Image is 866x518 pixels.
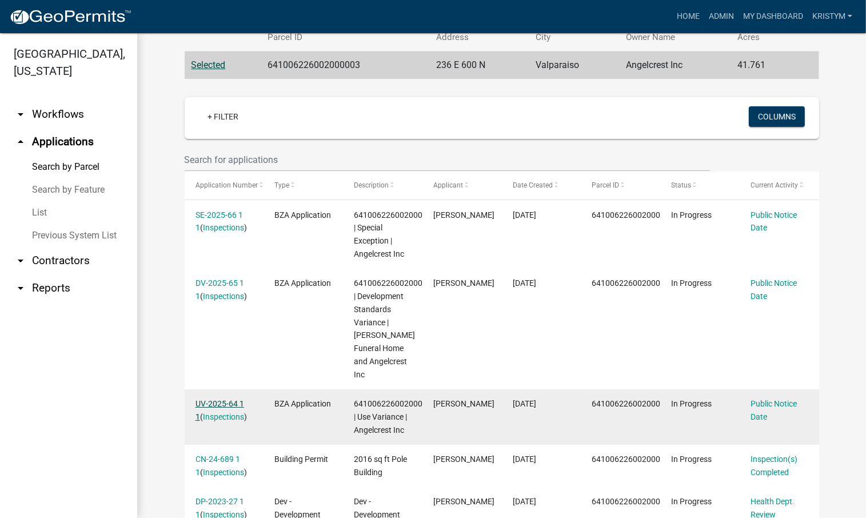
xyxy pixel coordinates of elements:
span: 641006226002000003 [592,399,674,408]
datatable-header-cell: Description [343,172,422,199]
span: 10/23/2023 [513,497,536,506]
span: In Progress [671,399,712,408]
a: Inspections [203,223,244,232]
span: 04/26/2024 [513,455,536,464]
datatable-header-cell: Current Activity [740,172,819,199]
input: Search for applications [185,148,711,172]
span: 2016 sq ft Pole Building [354,455,407,477]
span: Kristy Marasco [433,399,494,408]
span: 641006226002000003 [592,497,674,506]
datatable-header-cell: Parcel ID [581,172,660,199]
span: In Progress [671,210,712,220]
span: In Progress [671,455,712,464]
span: BZA Application [274,210,331,220]
i: arrow_drop_down [14,281,27,295]
span: 08/28/2025 [513,210,536,220]
datatable-header-cell: Type [264,172,343,199]
div: ( ) [195,397,253,424]
th: Acres [731,24,797,51]
span: Tami Evans [433,455,494,464]
span: Application Number [195,181,258,189]
a: Inspections [203,292,244,301]
span: Kristy Marasco [433,210,494,220]
span: 08/28/2025 [513,399,536,408]
a: SE-2025-66 1 1 [195,210,243,233]
datatable-header-cell: Status [660,172,740,199]
datatable-header-cell: Applicant [422,172,502,199]
td: 641006226002000003 [261,51,429,79]
a: UV-2025-64 1 1 [195,399,244,421]
a: Admin [704,6,739,27]
div: ( ) [195,453,253,479]
th: City [529,24,620,51]
td: 41.761 [731,51,797,79]
span: BZA Application [274,278,331,288]
span: Kristy Marasco [433,278,494,288]
th: Address [429,24,529,51]
span: Building Permit [274,455,328,464]
td: Valparaiso [529,51,620,79]
a: CN-24-689 1 1 [195,455,240,477]
span: Kristy Marasco [433,497,494,506]
span: 641006226002000003 [592,210,674,220]
th: Owner Name [620,24,731,51]
i: arrow_drop_down [14,107,27,121]
div: ( ) [195,209,253,235]
span: BZA Application [274,399,331,408]
a: DV-2025-65 1 1 [195,278,244,301]
a: Inspection(s) Completed [751,455,797,477]
span: 641006226002000003 | Special Exception | Angelcrest Inc [354,210,436,258]
span: 641006226002000003 [592,278,674,288]
a: KristyM [808,6,857,27]
button: Columns [749,106,805,127]
a: Inspections [203,412,244,421]
div: ( ) [195,277,253,303]
span: Current Activity [751,181,798,189]
span: In Progress [671,497,712,506]
span: 641006226002000003 | Development Standards Variance | Moeller Funeral Home and Angelcrest Inc [354,278,436,378]
span: Date Created [513,181,553,189]
span: Status [671,181,691,189]
a: Selected [191,59,226,70]
a: Public Notice Date [751,399,797,421]
a: Home [672,6,704,27]
datatable-header-cell: Application Number [185,172,264,199]
span: Applicant [433,181,463,189]
i: arrow_drop_up [14,135,27,149]
a: + Filter [198,106,248,127]
span: Parcel ID [592,181,619,189]
span: Description [354,181,389,189]
span: Type [274,181,289,189]
td: 236 E 600 N [429,51,529,79]
a: Public Notice Date [751,210,797,233]
th: Parcel ID [261,24,429,51]
a: My Dashboard [739,6,808,27]
span: In Progress [671,278,712,288]
span: 641006226002000003 | Use Variance | Angelcrest Inc [354,399,436,435]
a: Public Notice Date [751,278,797,301]
span: 641006226002000003 [592,455,674,464]
span: 08/28/2025 [513,278,536,288]
datatable-header-cell: Date Created [502,172,581,199]
td: Angelcrest Inc [620,51,731,79]
a: Inspections [203,468,244,477]
i: arrow_drop_down [14,254,27,268]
